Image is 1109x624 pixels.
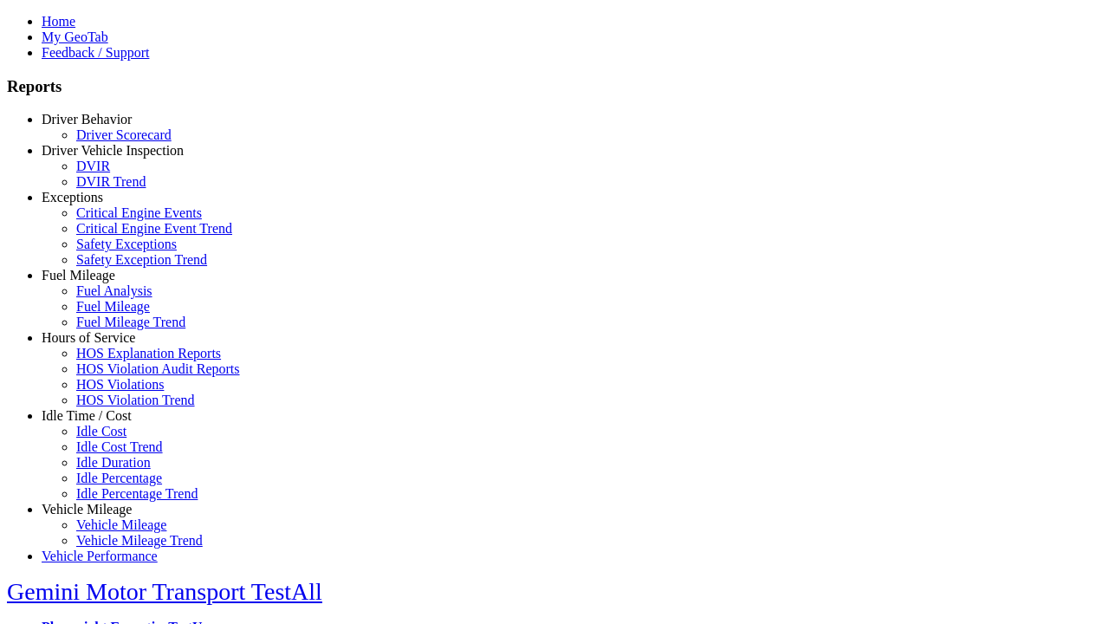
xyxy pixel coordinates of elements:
[76,221,232,236] a: Critical Engine Event Trend
[42,14,75,29] a: Home
[76,283,152,298] a: Fuel Analysis
[42,408,132,423] a: Idle Time / Cost
[42,549,158,563] a: Vehicle Performance
[42,268,115,283] a: Fuel Mileage
[76,299,150,314] a: Fuel Mileage
[76,361,240,376] a: HOS Violation Audit Reports
[76,315,185,329] a: Fuel Mileage Trend
[42,190,103,205] a: Exceptions
[76,455,151,470] a: Idle Duration
[7,77,1102,96] h3: Reports
[76,533,203,548] a: Vehicle Mileage Trend
[76,237,177,251] a: Safety Exceptions
[76,517,166,532] a: Vehicle Mileage
[42,502,132,517] a: Vehicle Mileage
[42,45,149,60] a: Feedback / Support
[76,377,164,392] a: HOS Violations
[42,112,132,127] a: Driver Behavior
[76,252,207,267] a: Safety Exception Trend
[76,205,202,220] a: Critical Engine Events
[76,486,198,501] a: Idle Percentage Trend
[76,393,195,407] a: HOS Violation Trend
[76,159,110,173] a: DVIR
[42,330,135,345] a: Hours of Service
[76,127,172,142] a: Driver Scorecard
[76,174,146,189] a: DVIR Trend
[76,346,221,361] a: HOS Explanation Reports
[42,29,108,44] a: My GeoTab
[76,424,126,439] a: Idle Cost
[7,578,322,605] a: Gemini Motor Transport TestAll
[76,471,162,485] a: Idle Percentage
[42,143,184,158] a: Driver Vehicle Inspection
[76,439,163,454] a: Idle Cost Trend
